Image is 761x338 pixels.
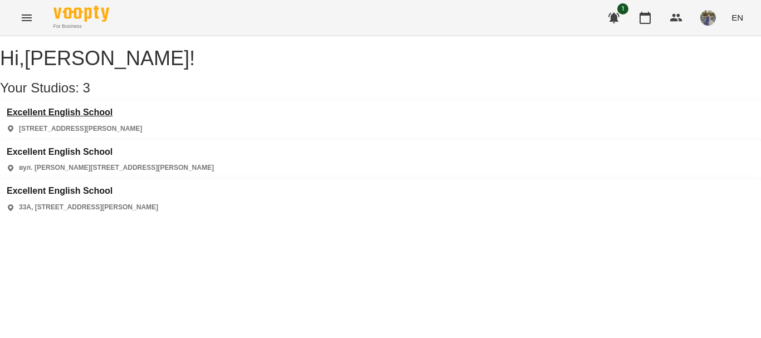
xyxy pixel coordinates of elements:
[19,124,142,134] p: [STREET_ADDRESS][PERSON_NAME]
[13,4,40,31] button: Menu
[700,10,716,26] img: aed329fc70d3964b594478412e8e91ea.jpg
[19,203,158,212] p: 33A, [STREET_ADDRESS][PERSON_NAME]
[53,23,109,30] span: For Business
[7,147,214,157] a: Excellent English School
[7,186,158,196] a: Excellent English School
[7,107,142,117] a: Excellent English School
[731,12,743,23] span: EN
[53,6,109,22] img: Voopty Logo
[19,163,214,173] p: вул. [PERSON_NAME][STREET_ADDRESS][PERSON_NAME]
[617,3,628,14] span: 1
[83,80,90,95] span: 3
[727,7,748,28] button: EN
